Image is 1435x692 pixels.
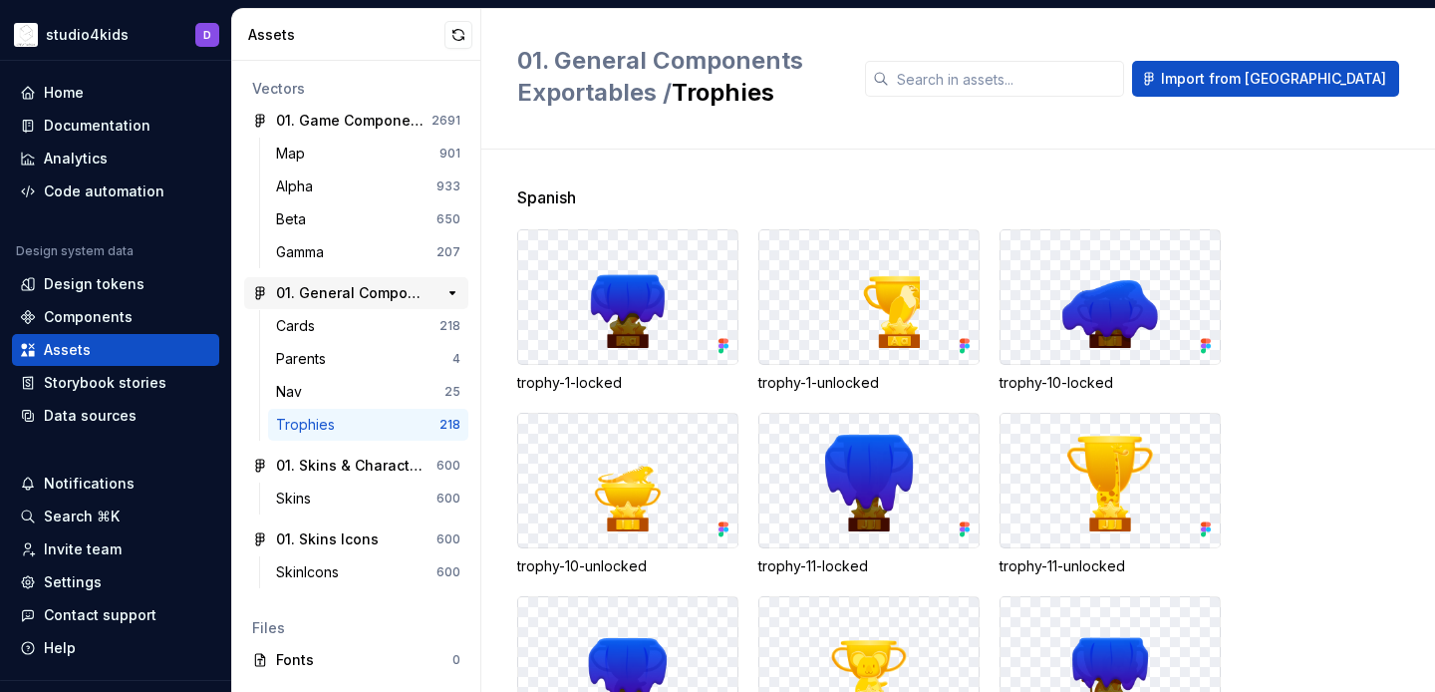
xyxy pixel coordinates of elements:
[268,236,468,268] a: Gamma207
[436,491,460,507] div: 600
[244,523,468,555] a: 01. Skins Icons600
[452,351,460,367] div: 4
[268,203,468,235] a: Beta650
[452,652,460,668] div: 0
[12,599,219,631] button: Contact support
[44,474,135,494] div: Notifications
[12,301,219,333] a: Components
[44,572,102,592] div: Settings
[268,376,468,408] a: Nav25
[244,105,468,137] a: 01. Game Components Exportables2691
[12,632,219,664] button: Help
[889,61,1124,97] input: Search in assets...
[436,458,460,474] div: 600
[248,25,444,45] div: Assets
[4,13,227,56] button: studio4kidsD
[276,209,314,229] div: Beta
[268,138,468,170] a: Map901
[439,318,460,334] div: 218
[12,143,219,174] a: Analytics
[276,144,313,164] div: Map
[12,468,219,500] button: Notifications
[268,409,468,441] a: Trophies218
[439,146,460,162] div: 901
[276,242,332,262] div: Gamma
[276,283,425,303] div: 01. General Components Exportables
[44,116,150,136] div: Documentation
[252,618,460,638] div: Files
[44,340,91,360] div: Assets
[268,343,468,375] a: Parents4
[12,367,219,399] a: Storybook stories
[46,25,129,45] div: studio4kids
[276,349,334,369] div: Parents
[12,533,219,565] a: Invite team
[276,316,323,336] div: Cards
[244,277,468,309] a: 01. General Components Exportables
[44,605,156,625] div: Contact support
[44,149,108,169] div: Analytics
[14,23,38,47] img: f1dd3a2a-5342-4756-bcfa-e9eec4c7fc0d.png
[44,83,84,103] div: Home
[276,650,452,670] div: Fonts
[44,507,120,526] div: Search ⌘K
[12,77,219,109] a: Home
[517,185,576,209] span: Spanish
[276,415,343,435] div: Trophies
[276,489,319,509] div: Skins
[436,244,460,260] div: 207
[1132,61,1399,97] button: Import from [GEOGRAPHIC_DATA]
[436,211,460,227] div: 650
[276,382,310,402] div: Nav
[1161,69,1386,89] span: Import from [GEOGRAPHIC_DATA]
[276,456,425,476] div: 01. Skins & Characters
[12,175,219,207] a: Code automation
[436,531,460,547] div: 600
[44,638,76,658] div: Help
[44,274,144,294] div: Design tokens
[436,178,460,194] div: 933
[268,483,468,515] a: Skins600
[436,564,460,580] div: 600
[12,110,219,142] a: Documentation
[758,556,980,576] div: trophy-11-locked
[12,268,219,300] a: Design tokens
[276,176,321,196] div: Alpha
[44,307,133,327] div: Components
[12,501,219,532] button: Search ⌘K
[12,334,219,366] a: Assets
[44,181,164,201] div: Code automation
[517,556,738,576] div: trophy-10-unlocked
[12,566,219,598] a: Settings
[276,529,379,549] div: 01. Skins Icons
[517,45,841,109] h2: Trophies
[44,539,122,559] div: Invite team
[16,243,134,259] div: Design system data
[517,373,738,393] div: trophy-1-locked
[244,644,468,676] a: Fonts0
[12,400,219,432] a: Data sources
[268,171,468,202] a: Alpha933
[244,450,468,482] a: 01. Skins & Characters600
[758,373,980,393] div: trophy-1-unlocked
[1000,556,1221,576] div: trophy-11-unlocked
[252,79,460,99] div: Vectors
[444,384,460,400] div: 25
[276,111,425,131] div: 01. Game Components Exportables
[1000,373,1221,393] div: trophy-10-locked
[203,27,211,43] div: D
[44,406,137,426] div: Data sources
[517,46,803,107] span: 01. General Components Exportables /
[268,310,468,342] a: Cards218
[268,556,468,588] a: SkinIcons600
[439,417,460,433] div: 218
[44,373,166,393] div: Storybook stories
[276,562,347,582] div: SkinIcons
[431,113,460,129] div: 2691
